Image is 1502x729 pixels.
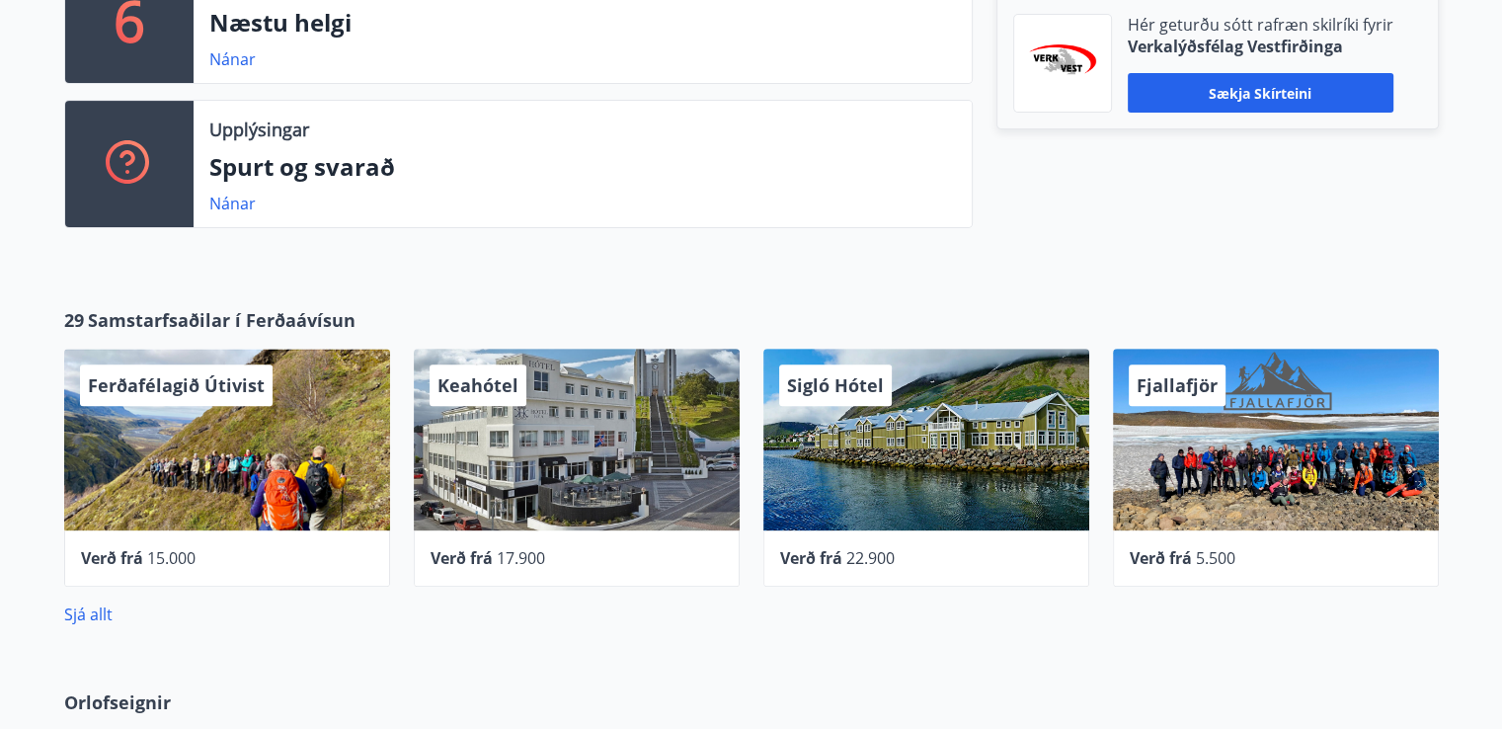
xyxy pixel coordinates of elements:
p: Spurt og svarað [209,150,956,184]
span: 17.900 [497,547,545,569]
p: Upplýsingar [209,117,309,142]
a: Sjá allt [64,604,113,625]
span: Ferðafélagið Útivist [88,373,265,397]
span: Verð frá [81,547,143,569]
img: jihgzMk4dcgjRAW2aMgpbAqQEG7LZi0j9dOLAUvz.png [1029,44,1096,83]
a: Nánar [209,193,256,214]
p: Hér geturðu sótt rafræn skilríki fyrir [1128,14,1393,36]
a: Nánar [209,48,256,70]
button: Sækja skírteini [1128,73,1393,113]
span: Sigló Hótel [787,373,884,397]
span: Verð frá [1130,547,1192,569]
span: Samstarfsaðilar í Ferðaávísun [88,307,356,333]
p: Verkalýðsfélag Vestfirðinga [1128,36,1393,57]
span: 5.500 [1196,547,1235,569]
span: 15.000 [147,547,196,569]
span: 22.900 [846,547,895,569]
span: Fjallafjör [1137,373,1218,397]
span: Keahótel [437,373,518,397]
span: Verð frá [780,547,842,569]
span: Orlofseignir [64,689,171,715]
p: Næstu helgi [209,6,956,40]
span: Verð frá [431,547,493,569]
span: 29 [64,307,84,333]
